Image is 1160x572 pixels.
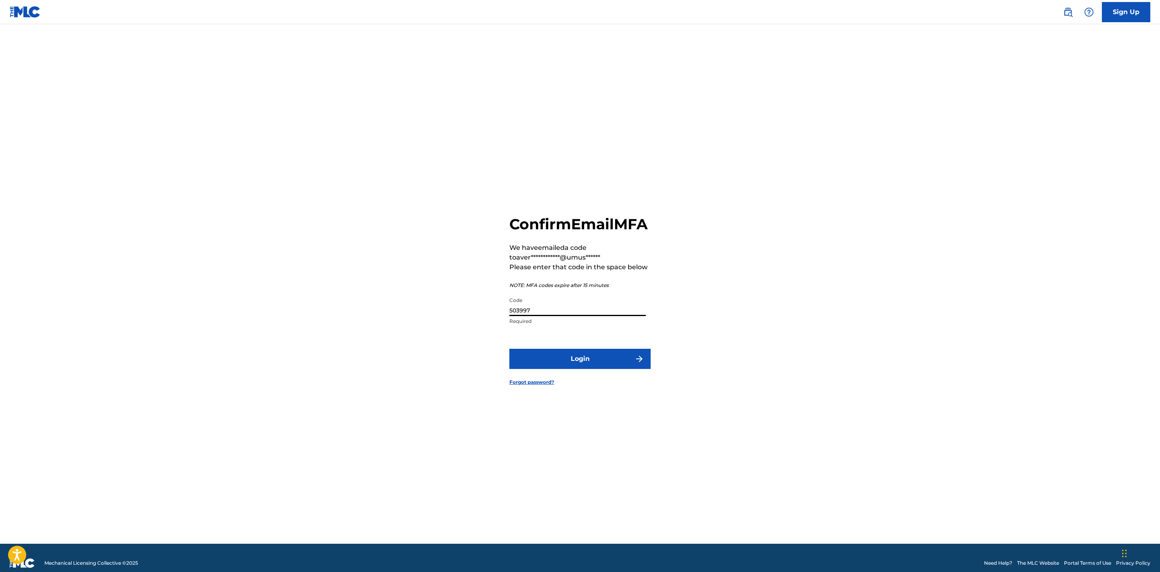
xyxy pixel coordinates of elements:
a: Public Search [1060,4,1076,20]
a: The MLC Website [1017,559,1059,567]
img: f7272a7cc735f4ea7f67.svg [634,354,644,364]
img: MLC Logo [10,6,41,18]
a: Portal Terms of Use [1064,559,1111,567]
p: Please enter that code in the space below [509,262,651,272]
a: Privacy Policy [1116,559,1150,567]
a: Forgot password? [509,379,554,386]
img: search [1063,7,1073,17]
a: Need Help? [984,559,1012,567]
h2: Confirm Email MFA [509,215,651,233]
div: Help [1081,4,1097,20]
a: Sign Up [1102,2,1150,22]
iframe: Chat Widget [1120,533,1160,572]
img: logo [10,558,35,568]
img: help [1084,7,1094,17]
p: NOTE: MFA codes expire after 15 minutes [509,282,651,289]
span: Mechanical Licensing Collective © 2025 [44,559,138,567]
button: Login [509,349,651,369]
p: Required [509,318,646,325]
div: Drag [1122,541,1127,566]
